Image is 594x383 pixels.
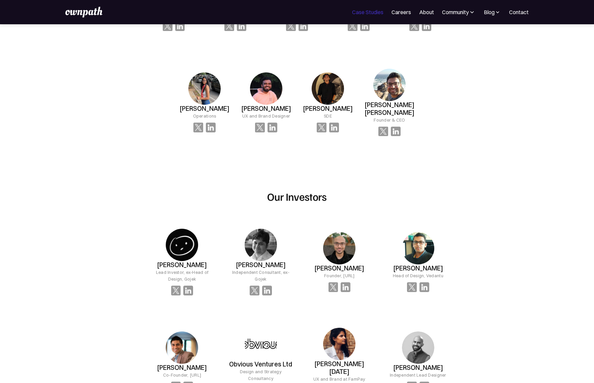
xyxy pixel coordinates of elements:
h3: [PERSON_NAME] [236,261,286,269]
div: Community [442,8,475,16]
div: Founder & CEO [374,117,405,123]
h2: Our Investors [267,190,327,203]
h3: [PERSON_NAME] [241,105,291,113]
h3: [PERSON_NAME] [157,364,207,372]
h3: [PERSON_NAME] [157,261,207,269]
div: UX and Brand Designer [242,113,290,119]
h3: [PERSON_NAME] [180,105,229,113]
div: Head of Design, Vedantu [393,272,443,279]
h3: Obvious Ventures Ltd [229,360,292,368]
a: Case Studies [352,8,383,16]
div: Independent Consultant, ex-Gojek [227,269,294,282]
a: Contact [509,8,529,16]
div: Operations [193,113,216,119]
h3: [PERSON_NAME][DATE] [306,360,373,376]
a: About [419,8,434,16]
div: Lead Investor, ex-Head of Design, Gojek [148,269,216,282]
div: UX and Brand at FamPay [313,376,366,382]
h3: [PERSON_NAME] [303,105,353,113]
h3: [PERSON_NAME] [393,264,443,272]
div: Blog [484,8,495,16]
div: Community [442,8,469,16]
a: Careers [392,8,411,16]
h3: [PERSON_NAME] [314,264,364,272]
div: SDE [324,113,332,119]
div: Blog [483,8,501,16]
div: Founder, [URL] [324,272,355,279]
h3: [PERSON_NAME] [393,364,443,372]
div: Design and Strategy Consultancy [227,368,294,382]
div: Independent Lead Designer [390,372,446,378]
div: Co-Founder, [URL] [163,372,201,378]
h3: [PERSON_NAME] [PERSON_NAME] [359,101,420,117]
